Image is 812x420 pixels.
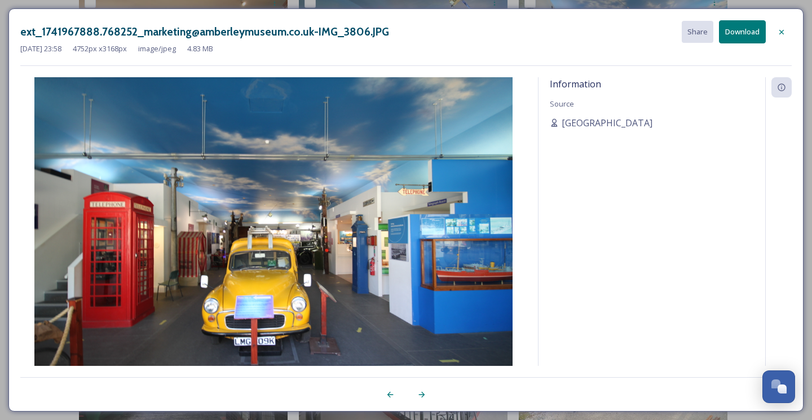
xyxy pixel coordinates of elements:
[550,99,574,109] span: Source
[562,116,652,130] span: [GEOGRAPHIC_DATA]
[73,43,127,54] span: 4752 px x 3168 px
[550,78,601,90] span: Information
[138,43,176,54] span: image/jpeg
[20,24,389,40] h3: ext_1741967888.768252_marketing@amberleymuseum.co.uk-IMG_3806.JPG
[682,21,713,43] button: Share
[187,43,213,54] span: 4.83 MB
[719,20,766,43] button: Download
[762,370,795,403] button: Open Chat
[20,77,527,396] img: marketing%40amberleymuseum.co.uk-IMG_3806.JPG
[20,43,61,54] span: [DATE] 23:58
